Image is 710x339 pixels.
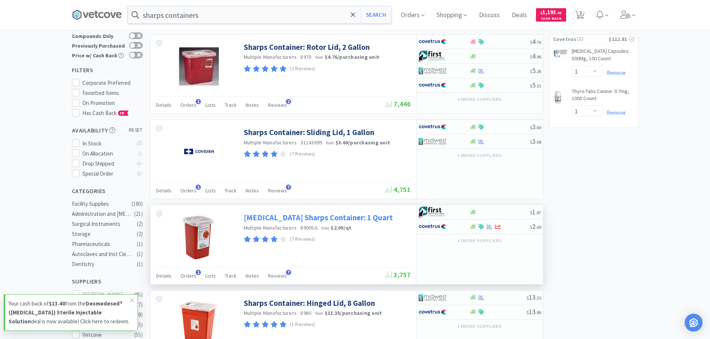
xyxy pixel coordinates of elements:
[205,272,216,279] span: Lists
[335,139,390,146] strong: $3.60 / purchasing unit
[540,10,542,15] span: $
[530,39,532,45] span: $
[290,236,315,243] p: (7 Reviews)
[268,187,287,194] span: Reviews
[156,102,171,108] span: Details
[180,272,196,279] span: Orders
[419,221,446,232] img: 77fca1acd8b6420a9015268ca798ef17_1.png
[290,321,315,329] p: (1 Reviews)
[536,210,541,215] span: . 87
[536,83,541,89] span: . 51
[527,307,541,316] span: 13
[196,185,201,190] span: 1
[134,290,143,299] div: ( 85 )
[530,66,541,75] span: 5
[72,32,125,39] div: Compounds Only
[137,230,143,239] div: ( 2 )
[530,208,541,216] span: 1
[72,187,143,195] h5: Categories
[196,99,201,104] span: 1
[315,55,324,60] span: from
[556,10,562,15] span: . 45
[134,300,143,309] div: ( 77 )
[82,79,143,87] div: Corporate Preferred
[509,12,530,19] a: Deals
[530,83,532,89] span: $
[72,66,143,74] h5: Filters
[321,226,329,231] span: from
[82,149,132,158] div: On Allocation
[454,236,505,246] button: +3more suppliers
[134,310,143,319] div: ( 58 )
[527,295,529,301] span: $
[196,270,201,275] span: 1
[300,54,311,60] span: 8970
[385,100,411,108] span: 7,440
[331,224,351,231] strong: $2.09 / qt
[298,310,299,316] span: ·
[246,187,259,194] span: Notes
[572,48,634,65] a: [MEDICAL_DATA] Capsules: 500Mg, 100 Count
[9,299,130,326] p: Your cash back of from the deal is now available! Click here to redeem.
[419,80,446,91] img: 77fca1acd8b6420a9015268ca798ef17_1.png
[609,35,634,43] div: $112.81
[225,102,237,108] span: Track
[286,185,291,190] span: 7
[82,169,132,178] div: Special Order
[72,260,132,269] div: Dentistry
[156,187,171,194] span: Details
[572,88,634,105] a: Thyro-Tabs Canine: 0.7mg, 1000 Count
[530,68,532,74] span: $
[225,272,237,279] span: Track
[319,224,320,231] span: ·
[72,199,132,208] div: Facility Supplies
[72,52,125,58] div: Price w/ Cash Back
[82,89,143,97] div: Favorited Items
[530,125,532,130] span: $
[553,35,576,43] span: Covetrus
[137,250,143,259] div: ( 1 )
[572,13,587,19] a: 2
[82,159,132,168] div: Drop Shipped
[536,39,541,45] span: . 76
[180,102,196,108] span: Orders
[540,9,562,16] span: 1,193
[419,65,446,76] img: 4dd14cff54a648ac9e977f0c5da9bc2e_5.png
[119,111,126,115] span: CB
[175,212,223,261] img: eb99bc9e837b46efb343aac3fe0099f4_38649.png
[385,271,411,279] span: 3,757
[323,139,325,146] span: ·
[72,42,125,48] div: Previously Purchased
[82,290,129,299] div: [PERSON_NAME]
[72,277,143,286] h5: Suppliers
[72,220,132,228] div: Surgical Instruments
[685,314,703,332] div: Open Intercom Messenger
[72,230,132,239] div: Storage
[128,6,391,23] input: Search by item, sku, manufacturer, ingredient, size...
[72,126,143,135] h5: Availability
[175,42,223,90] img: 7f8d7173f00f4983b2cfa8faea9ec2b0_112014.jpeg
[268,272,287,279] span: Reviews
[244,310,297,316] a: Multiple Manufacturers
[300,139,322,146] span: 31143699
[244,212,393,223] a: [MEDICAL_DATA] Sharps Container: 1 Quart
[553,89,563,104] img: 2c4d196fb5b74d659e831186d48df07c_19893.png
[454,94,505,105] button: +5more suppliers
[603,109,626,116] a: Remove
[300,224,318,231] span: 8900SA
[536,224,541,230] span: . 09
[419,121,446,132] img: 77fca1acd8b6420a9015268ca798ef17_1.png
[132,199,143,208] div: ( 180 )
[244,139,297,146] a: Multiple Manufacturers
[419,207,446,218] img: 67d67680309e4a0bb49a5ff0391dcc42_6.png
[536,139,541,145] span: . 68
[419,136,446,147] img: 4dd14cff54a648ac9e977f0c5da9bc2e_5.png
[385,185,411,194] span: 4,751
[576,35,609,43] span: ( 2 )
[536,5,566,25] a: $1,193.45Cash Back
[530,54,532,60] span: $
[536,54,541,60] span: . 96
[312,54,314,60] span: ·
[129,127,143,134] span: reset
[527,310,529,315] span: $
